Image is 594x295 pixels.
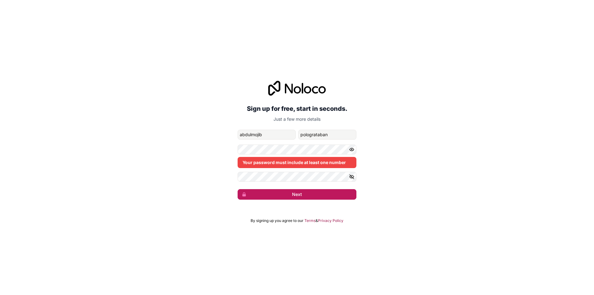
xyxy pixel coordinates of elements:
[238,116,356,122] p: Just a few more details
[304,218,316,223] a: Terms
[238,103,356,114] h2: Sign up for free, start in seconds.
[316,218,318,223] span: &
[238,189,356,200] button: Next
[298,130,356,140] input: family-name
[238,157,356,168] div: Your password must include at least one number
[318,218,343,223] a: Privacy Policy
[238,130,296,140] input: given-name
[238,172,356,182] input: Confirm password
[251,218,303,223] span: By signing up you agree to our
[238,145,356,154] input: Password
